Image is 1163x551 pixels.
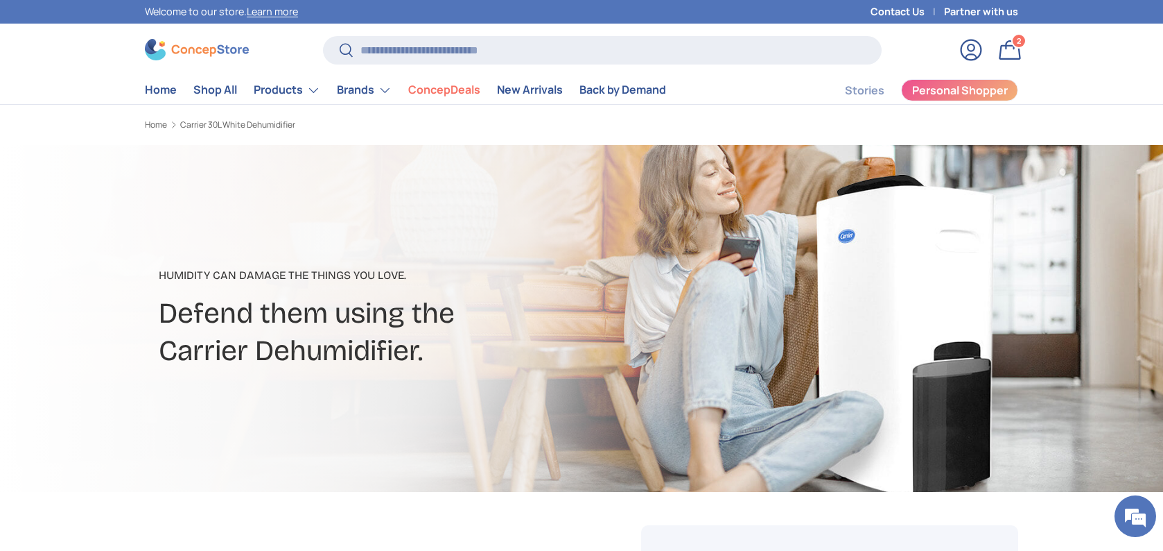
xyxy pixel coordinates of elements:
[408,76,480,103] a: ConcepDeals
[145,121,167,129] a: Home
[145,76,177,103] a: Home
[247,5,298,18] a: Learn more
[145,119,608,131] nav: Breadcrumbs
[254,76,320,104] a: Products
[329,76,400,104] summary: Brands
[912,85,1008,96] span: Personal Shopper
[845,77,884,104] a: Stories
[1017,35,1022,46] span: 2
[145,76,666,104] nav: Primary
[812,76,1018,104] nav: Secondary
[193,76,237,103] a: Shop All
[901,79,1018,101] a: Personal Shopper
[180,121,295,129] a: Carrier 30L White Dehumidifier
[159,267,691,284] p: Humidity can damage the things you love.
[145,4,298,19] p: Welcome to our store.
[337,76,392,104] a: Brands
[579,76,666,103] a: Back by Demand
[245,76,329,104] summary: Products
[159,295,691,370] h2: Defend them using the Carrier Dehumidifier.
[871,4,944,19] a: Contact Us
[497,76,563,103] a: New Arrivals
[145,39,249,60] img: ConcepStore
[944,4,1018,19] a: Partner with us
